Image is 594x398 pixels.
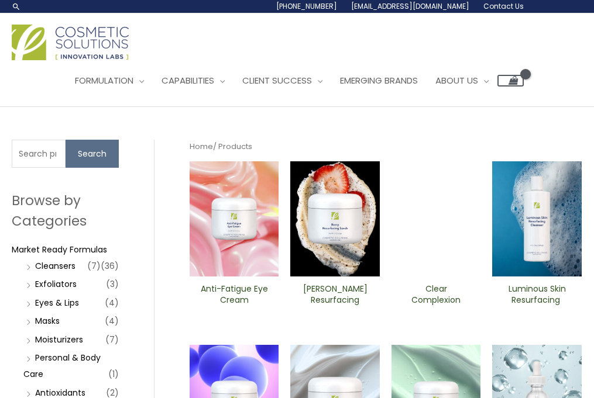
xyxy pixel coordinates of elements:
[497,75,524,86] a: View Shopping Cart, empty
[242,74,312,86] span: Client Success
[87,258,101,274] span: (7)
[153,63,234,98] a: Capabilities
[12,191,119,230] h2: Browse by Categories
[35,334,83,345] a: Moisturizers
[502,283,572,306] h2: Luminous Skin Resurfacing ​Cleanser
[162,74,214,86] span: Capabilities
[190,161,279,276] img: Anti Fatigue Eye Cream
[276,1,337,11] span: [PHONE_NUMBER]
[200,283,269,310] a: Anti-Fatigue Eye Cream
[35,260,75,272] a: Cleansers
[502,283,572,310] a: Luminous Skin Resurfacing ​Cleanser
[300,283,370,306] h2: [PERSON_NAME] Resurfacing Scrub
[483,1,524,11] span: Contact Us
[75,74,133,86] span: Formulation
[12,244,107,255] a: Market Ready Formulas
[300,283,370,310] a: [PERSON_NAME] Resurfacing Scrub
[290,161,380,276] img: Berry Resurfacing Scrub
[392,161,481,276] img: Clear Complexion Alpha Beta ​Cleanser
[108,366,119,382] span: (1)
[35,297,79,309] a: Eyes & Lips
[401,283,471,310] a: Clear Complexion Alpha Beta ​Cleanser
[435,74,478,86] span: About Us
[234,63,331,98] a: Client Success
[23,352,101,380] a: Personal & Body Care
[35,278,77,290] a: Exfoliators
[12,140,66,168] input: Search products…
[401,283,471,306] h2: Clear Complexion Alpha Beta ​Cleanser
[35,315,60,327] a: Masks
[340,74,418,86] span: Emerging Brands
[66,140,119,168] button: Search
[105,295,119,311] span: (4)
[12,25,129,60] img: Cosmetic Solutions Logo
[106,276,119,292] span: (3)
[105,313,119,329] span: (4)
[101,258,119,274] span: (36)
[190,141,213,152] a: Home
[12,2,21,11] a: Search icon link
[200,283,269,306] h2: Anti-Fatigue Eye Cream
[331,63,427,98] a: Emerging Brands
[190,140,582,154] nav: Breadcrumb
[66,63,153,98] a: Formulation
[351,1,469,11] span: [EMAIL_ADDRESS][DOMAIN_NAME]
[57,63,524,98] nav: Site Navigation
[492,161,582,276] img: Luminous Skin Resurfacing ​Cleanser
[427,63,497,98] a: About Us
[105,331,119,348] span: (7)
